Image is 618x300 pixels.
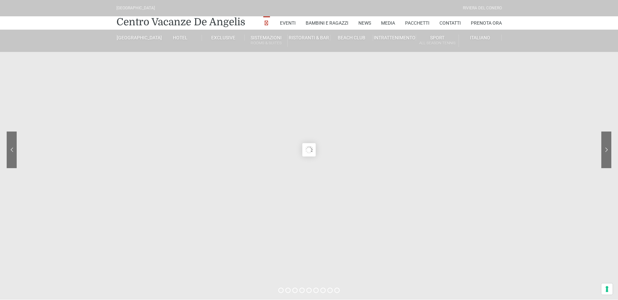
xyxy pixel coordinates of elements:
[280,16,296,30] a: Eventi
[439,16,461,30] a: Contatti
[463,5,502,11] div: Riviera Del Conero
[116,15,245,29] a: Centro Vacanze De Angelis
[245,35,287,47] a: SistemazioniRooms & Suites
[416,35,459,47] a: SportAll Season Tennis
[202,35,245,41] a: Exclusive
[288,35,330,41] a: Ristoranti & Bar
[471,16,502,30] a: Prenota Ora
[416,40,458,46] small: All Season Tennis
[373,35,416,41] a: Intrattenimento
[405,16,429,30] a: Pacchetti
[116,35,159,41] a: [GEOGRAPHIC_DATA]
[159,35,202,41] a: Hotel
[601,283,613,295] button: Le tue preferenze relative al consenso per le tecnologie di tracciamento
[358,16,371,30] a: News
[245,40,287,46] small: Rooms & Suites
[381,16,395,30] a: Media
[116,5,155,11] div: [GEOGRAPHIC_DATA]
[459,35,502,41] a: Italiano
[470,35,490,40] span: Italiano
[306,16,348,30] a: Bambini e Ragazzi
[330,35,373,41] a: Beach Club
